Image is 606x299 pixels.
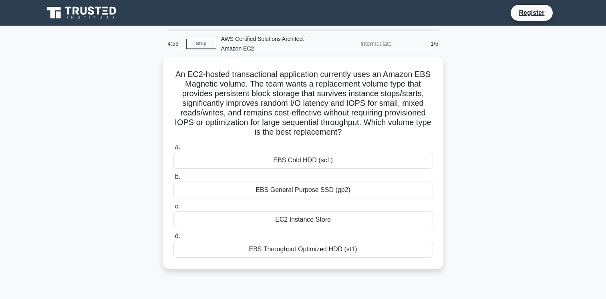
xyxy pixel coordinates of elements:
div: EBS Throughput Optimized HDD (st1) [173,241,433,258]
span: c. [175,203,180,210]
div: EBS Cold HDD (sc1) [173,152,433,169]
a: Stop [186,39,216,49]
div: 1/5 [397,36,443,52]
span: b. [175,173,180,180]
span: d. [175,232,180,239]
div: AWS Certified Solutions Architect - Amazon EC2 [216,31,326,57]
h5: An EC2-hosted transactional application currently uses an Amazon EBS Magnetic volume. The team wa... [173,69,434,137]
a: Register [514,8,549,18]
span: a. [175,143,180,150]
div: EC2 Instance Store [173,211,433,228]
div: Intermediate [326,36,397,52]
div: 4:59 [163,36,186,52]
div: EBS General Purpose SSD (gp2) [173,182,433,198]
